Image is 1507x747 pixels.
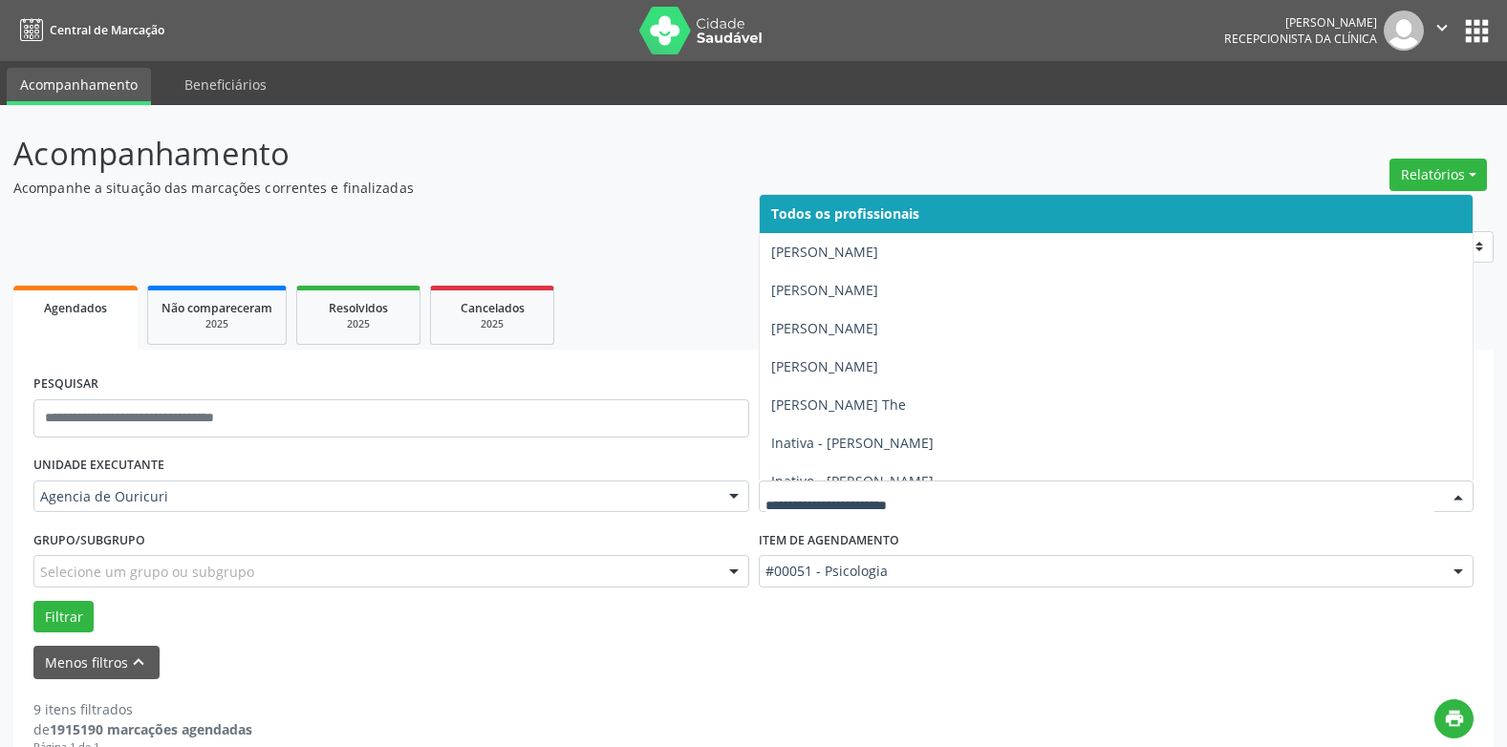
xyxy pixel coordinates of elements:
button: Relatórios [1389,159,1487,191]
span: #00051 - Psicologia [765,562,1435,581]
label: PESQUISAR [33,370,98,399]
span: Agencia de Ouricuri [40,487,710,506]
span: [PERSON_NAME] [771,243,878,261]
div: [PERSON_NAME] [1224,14,1377,31]
label: Grupo/Subgrupo [33,525,145,555]
span: Inativa - [PERSON_NAME] [771,434,934,452]
span: Todos os profissionais [771,204,919,223]
img: img [1384,11,1424,51]
span: Resolvidos [329,300,388,316]
i:  [1432,17,1453,38]
label: UNIDADE EXECUTANTE [33,451,164,480]
a: Beneficiários [171,68,280,101]
button: apps [1460,14,1494,48]
span: Não compareceram [161,300,272,316]
button:  [1424,11,1460,51]
a: Central de Marcação [13,14,164,46]
strong: 1915190 marcações agendadas [50,720,252,738]
div: de [33,719,252,739]
p: Acompanhe a situação das marcações correntes e finalizadas [13,178,1049,198]
button: print [1434,699,1474,738]
div: 2025 [161,317,272,331]
span: Selecione um grupo ou subgrupo [40,562,254,582]
button: Filtrar [33,601,94,633]
span: [PERSON_NAME] [771,319,878,337]
span: Central de Marcação [50,22,164,38]
div: 9 itens filtrados [33,699,252,719]
label: Item de agendamento [759,525,899,555]
div: 2025 [444,317,540,331]
span: Cancelados [461,300,525,316]
i: print [1444,708,1465,729]
span: Recepcionista da clínica [1224,31,1377,47]
button: Menos filtroskeyboard_arrow_up [33,646,160,679]
span: [PERSON_NAME] The [771,395,906,414]
a: Acompanhamento [7,68,151,105]
span: [PERSON_NAME] [771,357,878,375]
i: keyboard_arrow_up [128,651,149,672]
span: Inativo - [PERSON_NAME] [771,472,934,490]
p: Acompanhamento [13,130,1049,178]
span: [PERSON_NAME] [771,281,878,299]
div: 2025 [311,317,406,331]
span: Agendados [44,300,107,316]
